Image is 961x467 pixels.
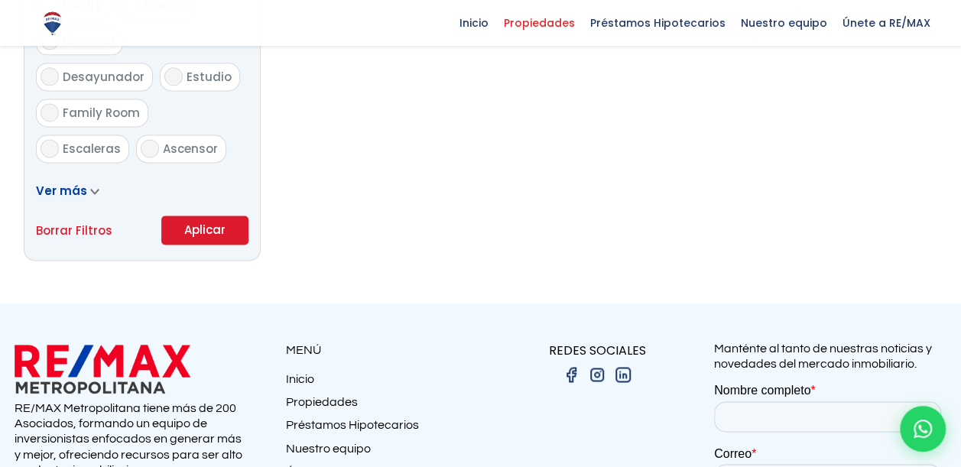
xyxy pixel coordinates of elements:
span: Escaleras [63,141,121,157]
input: Estudio [164,67,183,86]
a: Borrar Filtros [36,221,112,240]
input: Desayunador [41,67,59,86]
img: remax metropolitana logo [15,341,190,397]
p: MENÚ [286,341,481,360]
input: Ascensor [141,139,159,157]
a: Nuestro equipo [286,440,481,463]
a: Ver más [36,183,99,199]
span: Nuestro equipo [733,11,835,34]
span: Family Room [63,105,140,121]
img: Logo de REMAX [39,10,66,37]
img: instagram.png [588,365,606,384]
span: Inicio [452,11,496,34]
span: Estudio [187,69,232,85]
a: Propiedades [286,394,481,417]
a: Préstamos Hipotecarios [286,417,481,440]
img: linkedin.png [614,365,632,384]
input: Family Room [41,103,59,122]
span: Préstamos Hipotecarios [583,11,733,34]
input: Escaleras [41,139,59,157]
img: facebook.png [562,365,580,384]
p: REDES SOCIALES [481,341,714,360]
span: Desayunador [63,69,144,85]
span: Únete a RE/MAX [835,11,938,34]
a: Inicio [286,371,481,394]
span: Propiedades [496,11,583,34]
span: Ascensor [163,141,218,157]
button: Aplicar [161,216,248,245]
span: Ver más [36,183,87,199]
p: Manténte al tanto de nuestras noticias y novedades del mercado inmobiliario. [714,341,947,371]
